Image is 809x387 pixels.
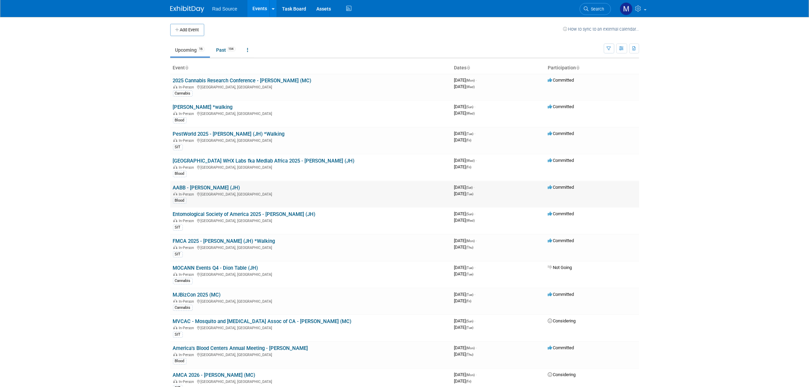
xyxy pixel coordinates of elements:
span: (Tue) [466,272,474,276]
span: In-Person [179,138,196,143]
span: In-Person [179,192,196,197]
div: SIT [173,224,183,231]
span: [DATE] [454,185,475,190]
span: Committed [548,131,574,136]
span: [DATE] [454,218,475,223]
span: [DATE] [454,104,476,109]
span: (Fri) [466,299,472,303]
span: (Wed) [466,219,475,222]
span: [DATE] [454,84,475,89]
a: FMCA 2025 - [PERSON_NAME] (JH) *Walking [173,238,275,244]
div: Blood [173,117,187,123]
th: Event [170,62,452,74]
span: [DATE] [454,211,476,216]
span: (Thu) [466,246,474,249]
span: (Mon) [466,79,475,82]
span: - [476,372,477,377]
img: In-Person Event [173,192,177,196]
span: 16 [197,47,205,52]
div: [GEOGRAPHIC_DATA], [GEOGRAPHIC_DATA] [173,325,449,330]
span: (Sat) [466,186,473,189]
a: Sort by Participation Type [576,65,580,70]
a: [GEOGRAPHIC_DATA] WHX Labs fka Medlab Africa 2025 - [PERSON_NAME] (JH) [173,158,355,164]
span: [DATE] [454,238,477,243]
span: - [474,185,475,190]
a: How to sync to an external calendar... [563,27,639,32]
div: [GEOGRAPHIC_DATA], [GEOGRAPHIC_DATA] [173,137,449,143]
span: - [475,292,476,297]
span: [DATE] [454,131,476,136]
span: In-Person [179,326,196,330]
div: [GEOGRAPHIC_DATA], [GEOGRAPHIC_DATA] [173,191,449,197]
span: [DATE] [454,271,474,276]
img: In-Person Event [173,85,177,88]
span: In-Person [179,299,196,304]
span: Committed [548,185,574,190]
div: SIT [173,144,183,150]
span: Considering [548,372,576,377]
div: [GEOGRAPHIC_DATA], [GEOGRAPHIC_DATA] [173,84,449,89]
a: Entomological Society of America 2025 - [PERSON_NAME] (JH) [173,211,316,217]
span: Considering [548,318,576,323]
span: Committed [548,345,574,350]
span: - [476,345,477,350]
span: Committed [548,104,574,109]
img: Melissa Conboy [620,2,633,15]
span: (Tue) [466,293,474,297]
button: Add Event [170,24,204,36]
span: In-Person [179,246,196,250]
span: [DATE] [454,345,477,350]
span: [DATE] [454,111,475,116]
span: [DATE] [454,137,472,142]
div: Blood [173,198,187,204]
img: ExhibitDay [170,6,204,13]
div: Cannabis [173,305,193,311]
span: [DATE] [454,158,477,163]
div: [GEOGRAPHIC_DATA], [GEOGRAPHIC_DATA] [173,218,449,223]
a: Sort by Event Name [185,65,189,70]
span: In-Person [179,219,196,223]
span: (Wed) [466,159,475,163]
span: - [476,238,477,243]
a: [PERSON_NAME] *walking [173,104,233,110]
span: [DATE] [454,78,477,83]
span: [DATE] [454,352,474,357]
div: Blood [173,358,187,364]
div: [GEOGRAPHIC_DATA], [GEOGRAPHIC_DATA] [173,245,449,250]
span: (Sun) [466,319,474,323]
div: [GEOGRAPHIC_DATA], [GEOGRAPHIC_DATA] [173,111,449,116]
span: (Wed) [466,112,475,115]
span: In-Person [179,112,196,116]
span: - [476,78,477,83]
th: Participation [545,62,639,74]
img: In-Person Event [173,112,177,115]
span: (Sun) [466,105,474,109]
a: Upcoming16 [170,44,210,56]
span: [DATE] [454,318,476,323]
span: Committed [548,292,574,297]
span: (Sun) [466,212,474,216]
span: In-Person [179,165,196,170]
span: (Tue) [466,192,474,196]
div: [GEOGRAPHIC_DATA], [GEOGRAPHIC_DATA] [173,352,449,357]
img: In-Person Event [173,353,177,356]
span: 194 [227,47,236,52]
span: In-Person [179,85,196,89]
img: In-Person Event [173,219,177,222]
span: Rad Source [212,6,238,12]
span: Committed [548,238,574,243]
span: [DATE] [454,191,474,196]
span: - [475,318,476,323]
img: In-Person Event [173,138,177,142]
div: Cannabis [173,90,193,97]
span: [DATE] [454,245,474,250]
span: (Mon) [466,346,475,350]
span: (Mon) [466,239,475,243]
img: In-Person Event [173,246,177,249]
div: [GEOGRAPHIC_DATA], [GEOGRAPHIC_DATA] [173,378,449,384]
div: SIT [173,251,183,257]
span: - [475,265,476,270]
span: [DATE] [454,265,476,270]
span: [DATE] [454,298,472,303]
span: - [476,158,477,163]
